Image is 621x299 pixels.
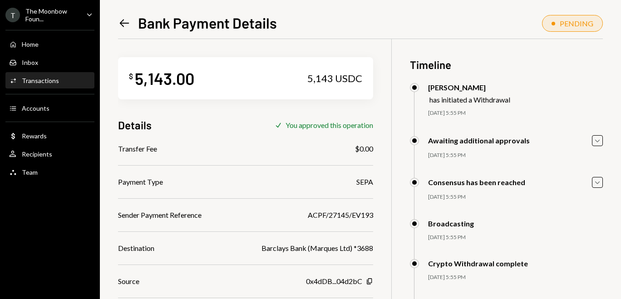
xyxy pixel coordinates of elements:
a: Transactions [5,72,94,88]
div: [DATE] 5:55 PM [428,274,603,281]
h3: Timeline [410,57,603,72]
a: Accounts [5,100,94,116]
div: ACPF/27145/EV193 [308,210,373,221]
div: Source [118,276,139,287]
div: The Moonbow Foun... [25,7,79,23]
a: Recipients [5,146,94,162]
a: Inbox [5,54,94,70]
div: 0x4dDB...04d2bC [306,276,362,287]
h1: Bank Payment Details [138,14,277,32]
div: [DATE] 5:55 PM [428,193,603,201]
div: Broadcasting [428,219,474,228]
div: $0.00 [355,143,373,154]
div: PENDING [560,19,593,28]
div: Crypto Withdrawal complete [428,259,528,268]
div: [DATE] 5:55 PM [428,234,603,241]
div: Accounts [22,104,49,112]
div: Barclays Bank (Marques Ltd) *3688 [261,243,373,254]
a: Rewards [5,127,94,144]
div: Sender Payment Reference [118,210,202,221]
div: Destination [118,243,154,254]
div: Team [22,168,38,176]
div: Rewards [22,132,47,140]
div: Transfer Fee [118,143,157,154]
div: 5,143.00 [135,68,194,88]
div: Payment Type [118,176,163,187]
div: Inbox [22,59,38,66]
div: [DATE] 5:55 PM [428,109,603,117]
a: Team [5,164,94,180]
a: Home [5,36,94,52]
div: You approved this operation [286,121,373,129]
div: SEPA [356,176,373,187]
div: $ [129,72,133,81]
div: Consensus has been reached [428,178,525,186]
div: Transactions [22,77,59,84]
div: Recipients [22,150,52,158]
div: [DATE] 5:55 PM [428,152,603,159]
div: [PERSON_NAME] [428,83,510,92]
div: T [5,8,20,22]
div: Awaiting additional approvals [428,136,530,145]
div: 5,143 USDC [307,72,362,85]
div: has initiated a Withdrawal [429,95,510,104]
h3: Details [118,118,152,132]
div: Home [22,40,39,48]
